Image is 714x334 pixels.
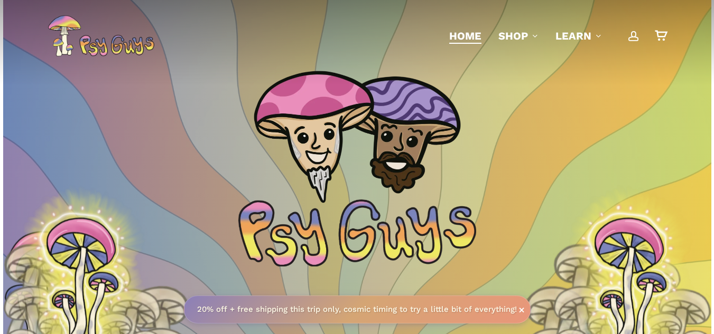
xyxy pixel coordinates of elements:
a: Shop [498,28,539,43]
span: Home [449,30,481,42]
span: × [518,304,525,315]
img: PsyGuys [48,15,154,57]
a: Learn [555,28,602,43]
img: Psychedelic PsyGuys Text Logo [238,199,476,266]
strong: 20% off + free shipping this trip only, cosmic timing to try a little bit of everything! [197,304,517,314]
a: Home [449,28,481,43]
span: Learn [555,30,591,42]
span: Shop [498,30,528,42]
img: PsyGuys Heads Logo [252,57,463,215]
